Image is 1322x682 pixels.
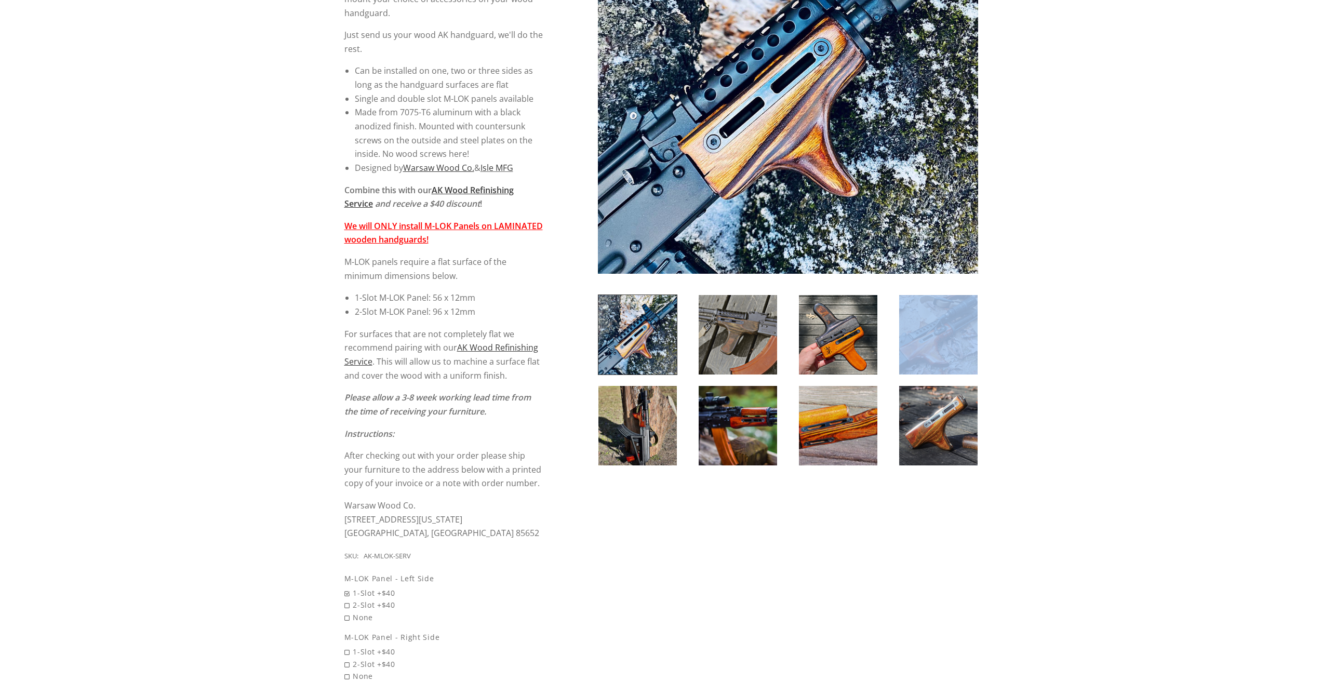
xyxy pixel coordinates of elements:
li: 2-Slot M-LOK Panel: 96 x 12mm [355,305,543,319]
span: [GEOGRAPHIC_DATA], [GEOGRAPHIC_DATA] 85652 [344,527,539,539]
img: AK Wood M-LOK Install Service [899,295,978,375]
p: M-LOK panels require a flat surface of the minimum dimensions below. [344,255,543,283]
img: AK Wood M-LOK Install Service [598,386,677,465]
a: Warsaw Wood Co. [403,162,474,173]
span: 1-Slot +$40 [344,646,543,658]
span: 1-Slot +$40 [344,587,543,599]
li: Single and double slot M-LOK panels available [355,92,543,106]
span: None [344,670,543,682]
a: AK Wood Refinishing Service [344,342,538,367]
span: [STREET_ADDRESS][US_STATE] [344,514,462,525]
div: SKU: [344,551,358,562]
div: M-LOK Panel - Left Side [344,572,543,584]
span: 2-Slot +$40 [344,599,543,611]
li: 1-Slot M-LOK Panel: 56 x 12mm [355,291,543,305]
div: M-LOK Panel - Right Side [344,631,543,643]
p: Just send us your wood AK handguard, we'll do the rest. [344,28,543,56]
span: Warsaw Wood Co. [344,500,416,511]
span: 2-Slot +$40 [344,658,543,670]
em: Please allow a 3-8 week working lead time from the time of receiving your furniture. [344,392,531,417]
strong: Combine this with our ! [344,184,514,210]
img: AK Wood M-LOK Install Service [699,295,777,375]
span: None [344,611,543,623]
img: AK Wood M-LOK Install Service [899,386,978,465]
img: AK Wood M-LOK Install Service [598,295,677,375]
li: Designed by & [355,161,543,175]
em: Instructions: [344,428,394,439]
em: and receive a $40 discount [375,198,480,209]
img: AK Wood M-LOK Install Service [799,386,877,465]
img: AK Wood M-LOK Install Service [699,386,777,465]
li: Made from 7075-T6 aluminum with a black anodized finish. Mounted with countersunk screws on the o... [355,105,543,161]
a: Isle MFG [480,162,513,173]
li: Can be installed on one, two or three sides as long as the handguard surfaces are flat [355,64,543,91]
p: After checking out with your order please ship your furniture to the address below with a printed... [344,449,543,490]
img: AK Wood M-LOK Install Service [799,295,877,375]
strong: We will ONLY install M-LOK Panels on LAMINATED wooden handguards! [344,220,543,246]
div: AK-MLOK-SERV [364,551,411,562]
p: For surfaces that are not completely flat we recommend pairing with our . This will allow us to m... [344,327,543,383]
